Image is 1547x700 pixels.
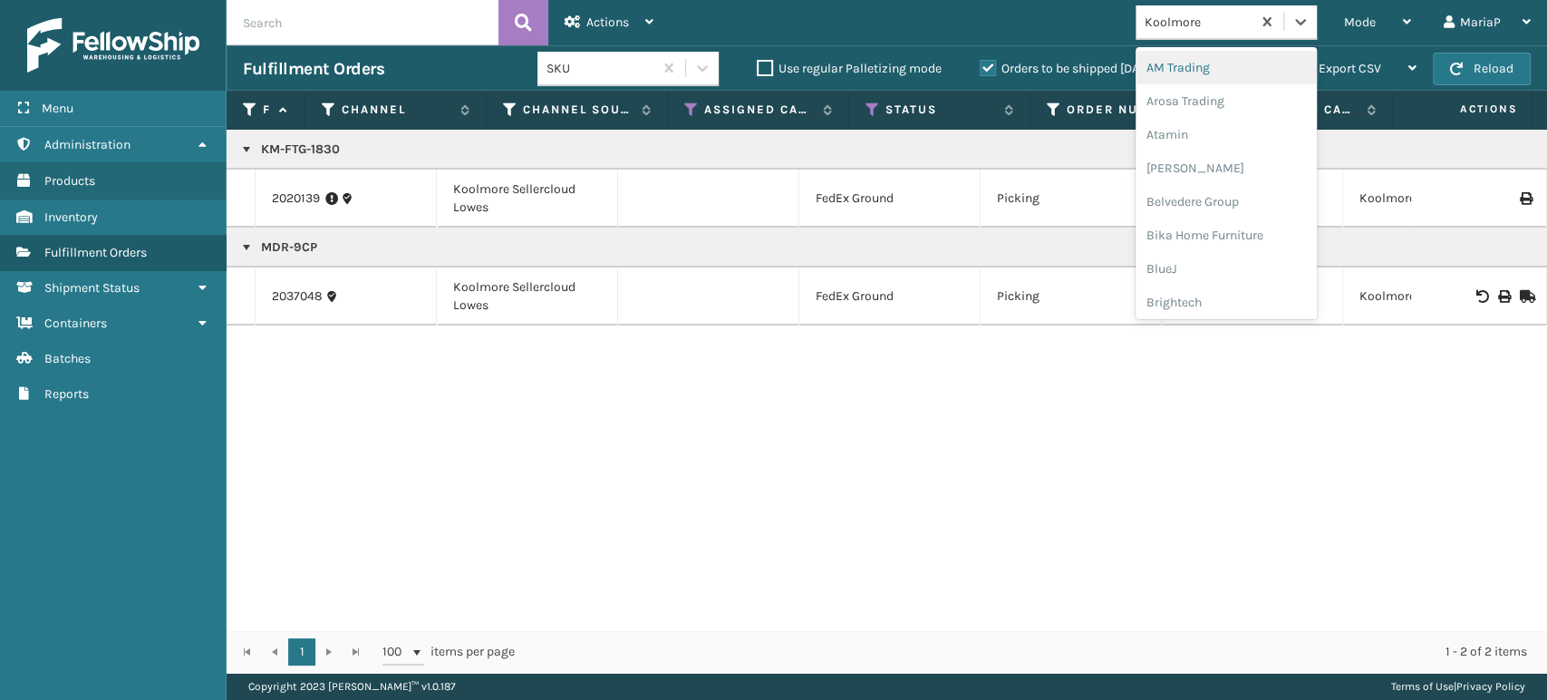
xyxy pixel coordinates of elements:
[44,386,89,402] span: Reports
[27,18,199,73] img: logo
[1136,219,1317,252] div: Bika Home Furniture
[704,102,814,118] label: Assigned Carrier Service
[382,643,410,661] span: 100
[272,287,323,306] a: 2037048
[44,209,98,225] span: Inventory
[248,673,456,700] p: Copyright 2023 [PERSON_NAME]™ v 1.0.187
[1319,61,1381,76] span: Export CSV
[243,58,384,80] h3: Fulfillment Orders
[44,173,95,189] span: Products
[44,351,91,366] span: Batches
[799,267,981,326] td: FedEx Ground
[382,638,515,666] span: items per page
[1497,290,1508,303] i: Print BOL
[342,102,451,118] label: Channel
[1391,673,1525,700] div: |
[1136,84,1317,118] div: Arosa Trading
[272,190,320,208] a: 2020139
[1475,290,1486,303] i: Void BOL
[1136,185,1317,219] div: Belvedere Group
[1519,290,1530,303] i: Mark as Shipped
[1067,102,1176,118] label: Order Number
[44,316,107,331] span: Containers
[980,61,1155,76] label: Orders to be shipped [DATE]
[981,170,1162,228] td: Picking
[981,267,1162,326] td: Picking
[288,638,315,666] a: 1
[437,170,618,228] td: Koolmore Sellercloud Lowes
[1136,252,1317,286] div: BlueJ
[1136,286,1317,319] div: Brightech
[44,245,147,260] span: Fulfillment Orders
[1136,151,1317,185] div: [PERSON_NAME]
[1136,118,1317,151] div: Atamin
[1391,680,1454,693] a: Terms of Use
[1343,170,1524,228] td: Koolmore Fedex Lowes
[1402,94,1528,124] span: Actions
[44,137,131,152] span: Administration
[799,170,981,228] td: FedEx Ground
[523,102,633,118] label: Channel Source
[1344,15,1376,30] span: Mode
[1343,267,1524,326] td: Koolmore LTL
[546,59,654,78] div: SKU
[1519,192,1530,205] i: Print Label
[1136,51,1317,84] div: AM Trading
[437,267,618,326] td: Koolmore Sellercloud Lowes
[885,102,995,118] label: Status
[540,643,1527,661] div: 1 - 2 of 2 items
[1433,53,1531,85] button: Reload
[44,280,140,296] span: Shipment Status
[1456,680,1525,693] a: Privacy Policy
[263,102,270,118] label: Fulfillment Order Id
[586,15,629,30] span: Actions
[42,101,73,116] span: Menu
[757,61,942,76] label: Use regular Palletizing mode
[1145,13,1252,32] div: Koolmore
